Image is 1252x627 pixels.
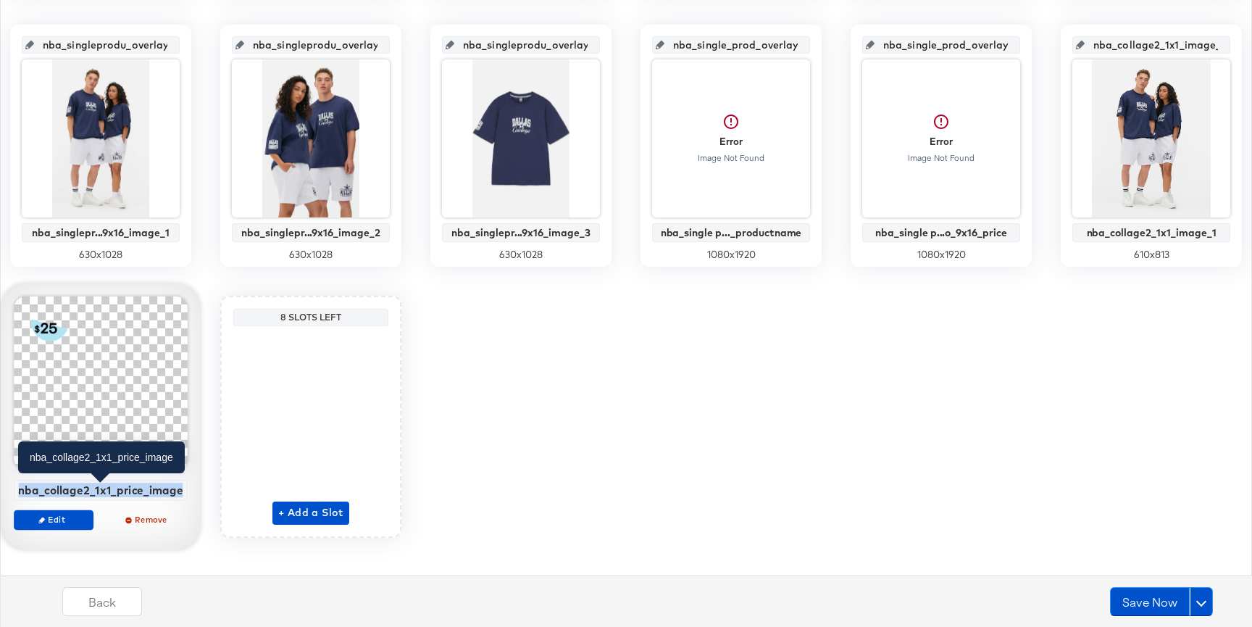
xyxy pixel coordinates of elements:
[25,227,176,238] div: nba_singlepr...9x16_image_1
[1110,587,1190,616] button: Save Now
[866,227,1017,238] div: nba_single p...o_9x16_price
[652,248,810,262] div: 1080 x 1920
[1072,248,1230,262] div: 610 x 813
[656,227,806,238] div: nba_single p..._productname
[1076,227,1227,238] div: nba_collage2_1x1_image_1
[232,248,390,262] div: 630 x 1028
[862,248,1020,262] div: 1080 x 1920
[14,510,93,530] button: Edit
[108,510,188,530] button: Remove
[442,248,600,262] div: 630 x 1028
[20,514,87,525] span: Edit
[278,504,343,522] span: + Add a Slot
[62,587,142,616] button: Back
[446,227,596,238] div: nba_singlepr...9x16_image_3
[114,514,181,525] span: Remove
[22,248,180,262] div: 630 x 1028
[18,483,184,497] div: nba_collage2_1x1_price_image
[272,502,349,525] button: + Add a Slot
[235,227,386,238] div: nba_singlepr...9x16_image_2
[237,312,385,323] div: 8 Slots Left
